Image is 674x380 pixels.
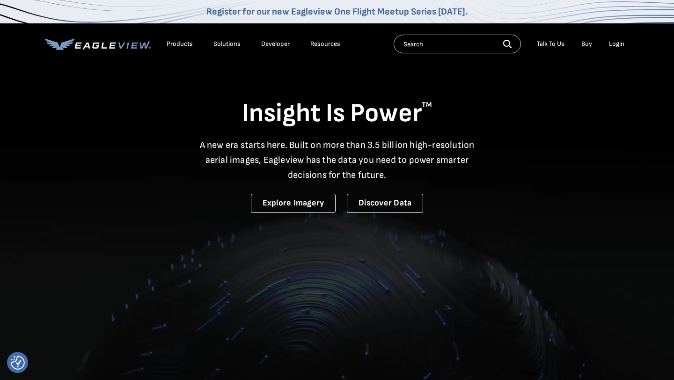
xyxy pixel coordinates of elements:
[261,40,290,48] a: Developer
[194,138,480,183] p: A new era starts here. Built on more than 3.5 billion high-resolution aerial images, Eagleview ha...
[167,40,193,48] div: Products
[11,356,25,370] button: Consent Preferences
[394,35,521,53] input: Search
[310,40,340,48] div: Resources
[422,101,432,110] sup: TM
[206,6,468,17] a: Register for our new Eagleview One Flight Meetup Series [DATE].
[609,40,624,48] div: Login
[537,40,564,48] div: Talk To Us
[251,194,336,213] a: Explore Imagery
[581,40,592,48] a: Buy
[11,356,25,370] img: Revisit consent button
[213,40,241,48] div: Solutions
[45,97,629,130] h1: Insight Is Power
[347,194,423,213] a: Discover Data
